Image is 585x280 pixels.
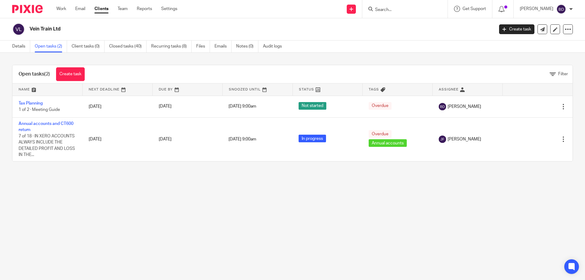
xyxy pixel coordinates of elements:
span: Overdue [369,102,392,110]
a: Reports [137,6,152,12]
span: Snoozed Until [229,88,261,91]
span: 7 of 18 · IN XERO ACCOUNTS ALWAYS INCLUDE THE DETAILED PROFIT AND LOSS IN THE... [19,134,75,157]
a: Client tasks (0) [72,41,105,52]
td: [DATE] [83,117,153,161]
a: Create task [499,24,534,34]
h1: Open tasks [19,71,50,77]
span: [DATE] [159,137,172,141]
span: [DATE] 9:00am [229,137,256,141]
span: Annual accounts [369,139,407,147]
a: Team [118,6,128,12]
span: Not started [299,102,326,110]
span: Status [299,88,314,91]
a: Email [75,6,85,12]
span: Get Support [463,7,486,11]
a: Clients [94,6,108,12]
img: Pixie [12,5,43,13]
a: Details [12,41,30,52]
img: svg%3E [439,103,446,110]
span: [PERSON_NAME] [448,104,481,110]
a: Closed tasks (40) [109,41,147,52]
a: Tax Planning [19,101,43,105]
td: [DATE] [83,96,153,117]
span: Tags [369,88,379,91]
a: Audit logs [263,41,286,52]
span: 1 of 2 · Meeting Guide [19,108,60,112]
a: Settings [161,6,177,12]
a: Recurring tasks (8) [151,41,192,52]
span: (2) [44,72,50,76]
p: [PERSON_NAME] [520,6,553,12]
input: Search [374,7,429,13]
a: Emails [214,41,232,52]
span: Overdue [369,130,392,138]
span: [DATE] [159,105,172,109]
img: svg%3E [556,4,566,14]
span: [DATE] 9:00am [229,105,256,109]
a: Create task [56,67,85,81]
a: Open tasks (2) [35,41,67,52]
span: Filter [558,72,568,76]
a: Files [196,41,210,52]
span: In progress [299,135,326,142]
a: Notes (0) [236,41,258,52]
a: Annual accounts and CT600 return [19,122,73,132]
span: [PERSON_NAME] [448,136,481,142]
img: svg%3E [439,136,446,143]
a: Work [56,6,66,12]
img: svg%3E [12,23,25,36]
h2: Vein Train Ltd [30,26,398,32]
